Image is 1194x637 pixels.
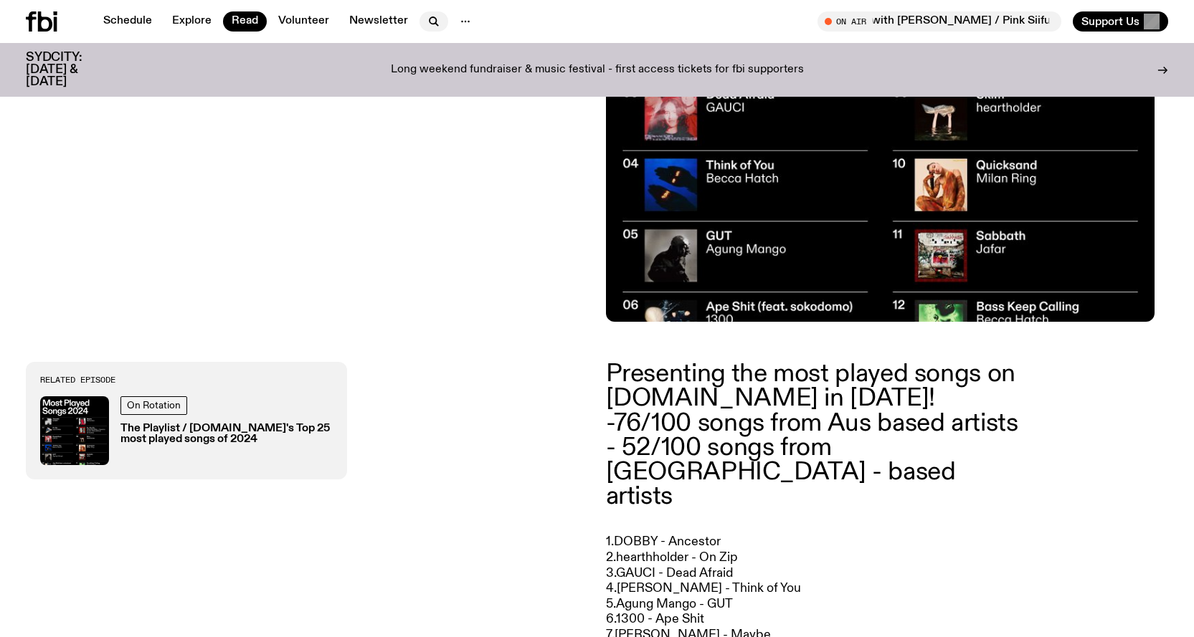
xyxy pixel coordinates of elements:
h3: The Playlist / [DOMAIN_NAME]'s Top 25 most played songs of 2024 [120,423,333,445]
a: Read [223,11,267,32]
p: Presenting the most played songs on [DOMAIN_NAME] in [DATE]! [606,362,1019,411]
p: Long weekend fundraiser & music festival - first access tickets for fbi supporters [391,64,804,77]
a: Volunteer [270,11,338,32]
a: Schedule [95,11,161,32]
a: Newsletter [341,11,417,32]
span: Support Us [1081,15,1139,28]
p: -76/100 songs from Aus based artists - 52/100 songs from [GEOGRAPHIC_DATA] - based artists [606,411,1019,509]
a: Explore [164,11,220,32]
button: Support Us [1073,11,1168,32]
h3: SYDCITY: [DATE] & [DATE] [26,52,118,88]
a: On RotationThe Playlist / [DOMAIN_NAME]'s Top 25 most played songs of 2024 [40,396,333,465]
h3: Related Episode [40,376,333,384]
button: On AirThe Playlist with [PERSON_NAME] / Pink Siifu Interview!! [818,11,1061,32]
